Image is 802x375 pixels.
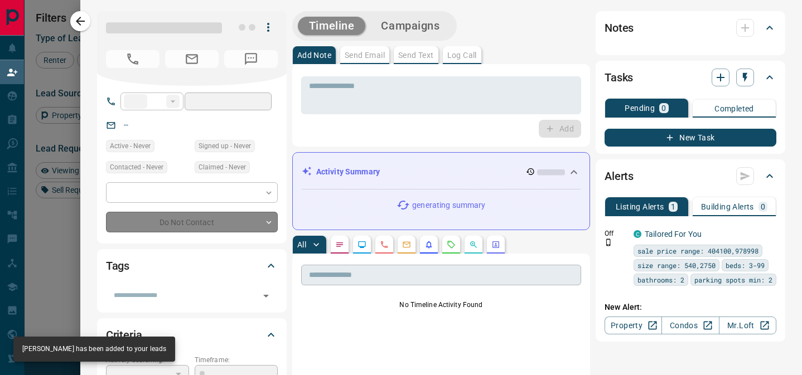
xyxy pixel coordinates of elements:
[316,166,380,178] p: Activity Summary
[726,260,765,271] span: beds: 3-99
[637,245,758,256] span: sale price range: 404100,978998
[335,240,344,249] svg: Notes
[357,240,366,249] svg: Lead Browsing Activity
[106,326,142,344] h2: Criteria
[605,301,776,313] p: New Alert:
[634,230,641,238] div: condos.ca
[297,51,331,59] p: Add Note
[297,241,306,249] p: All
[412,199,485,211] p: generating summary
[22,340,166,358] div: [PERSON_NAME] has been added to your leads
[605,64,776,91] div: Tasks
[199,140,251,152] span: Signed up - Never
[469,240,478,249] svg: Opportunities
[106,322,278,348] div: Criteria
[616,203,664,211] p: Listing Alerts
[645,230,702,238] a: Tailored For You
[637,260,716,271] span: size range: 540,2750
[165,50,219,68] span: No Email
[671,203,675,211] p: 1
[605,228,627,238] p: Off
[380,240,389,249] svg: Calls
[605,316,662,334] a: Property
[719,316,776,334] a: Mr.Loft
[605,129,776,147] button: New Task
[661,316,719,334] a: Condos
[301,300,581,310] p: No Timeline Activity Found
[124,120,128,129] a: --
[701,203,754,211] p: Building Alerts
[625,104,655,112] p: Pending
[637,274,684,285] span: bathrooms: 2
[661,104,666,112] p: 0
[302,162,581,182] div: Activity Summary
[424,240,433,249] svg: Listing Alerts
[605,69,633,86] h2: Tasks
[694,274,772,285] span: parking spots min: 2
[605,14,776,41] div: Notes
[714,105,754,113] p: Completed
[110,140,151,152] span: Active - Never
[199,162,246,173] span: Claimed - Never
[298,17,366,35] button: Timeline
[402,240,411,249] svg: Emails
[106,50,160,68] span: No Number
[106,252,278,279] div: Tags
[491,240,500,249] svg: Agent Actions
[605,163,776,189] div: Alerts
[605,238,612,246] svg: Push Notification Only
[110,162,163,173] span: Contacted - Never
[370,17,451,35] button: Campaigns
[605,19,634,37] h2: Notes
[224,50,278,68] span: No Number
[106,257,129,275] h2: Tags
[447,240,456,249] svg: Requests
[761,203,765,211] p: 0
[106,212,278,232] div: Do Not Contact
[195,355,278,365] p: Timeframe:
[258,288,274,304] button: Open
[605,167,634,185] h2: Alerts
